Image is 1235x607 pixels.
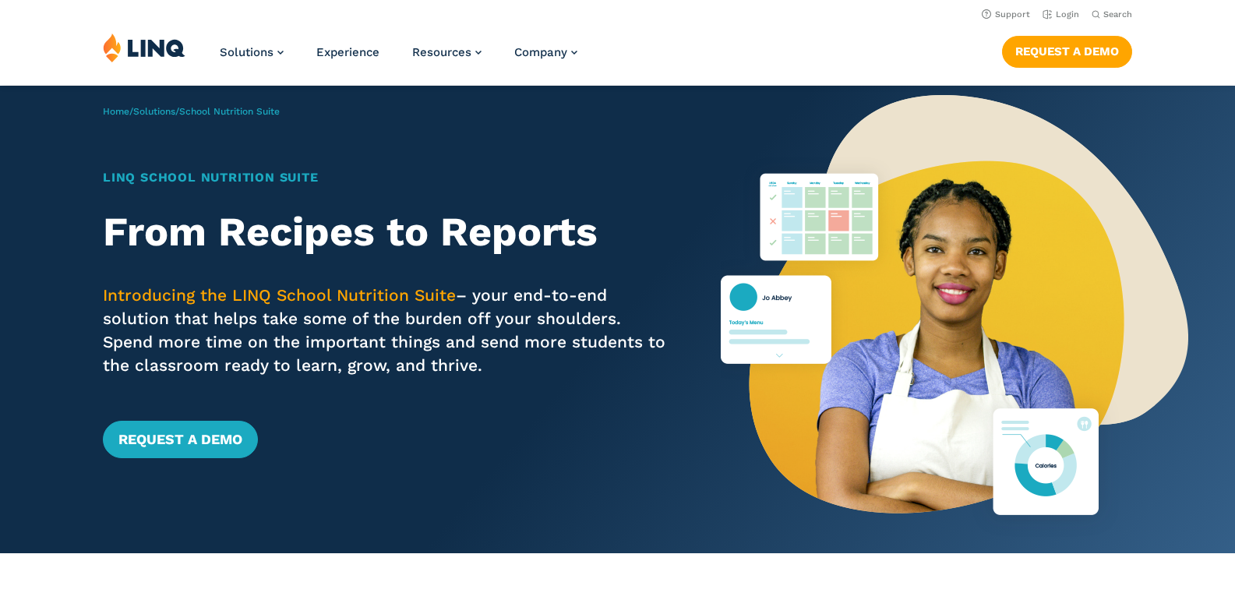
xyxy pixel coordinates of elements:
img: LINQ | K‑12 Software [103,33,185,62]
span: Introducing the LINQ School Nutrition Suite [103,285,456,305]
span: School Nutrition Suite [179,106,280,117]
a: Resources [412,45,482,59]
span: / / [103,106,280,117]
a: Support [982,9,1030,19]
span: Search [1103,9,1132,19]
nav: Button Navigation [1002,33,1132,67]
a: Solutions [133,106,175,117]
button: Open Search Bar [1092,9,1132,20]
a: Request a Demo [103,421,258,458]
p: – your end-to-end solution that helps take some of the burden off your shoulders. Spend more time... [103,284,670,377]
a: Request a Demo [1002,36,1132,67]
h2: From Recipes to Reports [103,209,670,256]
nav: Primary Navigation [220,33,577,84]
span: Company [514,45,567,59]
a: Experience [316,45,379,59]
img: Nutrition Suite Launch [721,86,1188,553]
h1: LINQ School Nutrition Suite [103,168,670,187]
a: Company [514,45,577,59]
a: Login [1043,9,1079,19]
a: Home [103,106,129,117]
span: Resources [412,45,471,59]
a: Solutions [220,45,284,59]
span: Solutions [220,45,273,59]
